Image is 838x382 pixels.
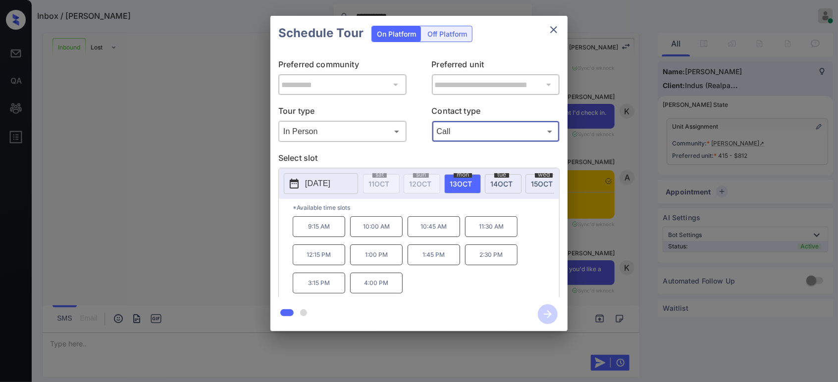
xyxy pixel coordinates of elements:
[422,26,472,42] div: Off Platform
[434,123,558,140] div: Call
[485,174,522,193] div: date-select
[293,199,559,216] p: *Available time slots
[432,58,560,74] p: Preferred unit
[278,105,407,121] p: Tour type
[531,180,553,188] span: 15 OCT
[293,216,345,237] p: 9:15 AM
[454,172,472,178] span: mon
[465,216,518,237] p: 11:30 AM
[444,174,481,193] div: date-select
[450,180,472,188] span: 13 OCT
[350,273,403,293] p: 4:00 PM
[278,152,560,168] p: Select slot
[432,105,560,121] p: Contact type
[284,173,358,194] button: [DATE]
[494,172,509,178] span: tue
[305,178,330,190] p: [DATE]
[281,123,404,140] div: In Person
[532,301,564,327] button: btn-next
[465,244,518,265] p: 2:30 PM
[490,180,513,188] span: 14 OCT
[350,216,403,237] p: 10:00 AM
[408,244,460,265] p: 1:45 PM
[535,172,553,178] span: wed
[278,58,407,74] p: Preferred community
[270,16,371,50] h2: Schedule Tour
[525,174,562,193] div: date-select
[293,273,345,293] p: 3:15 PM
[408,216,460,237] p: 10:45 AM
[350,244,403,265] p: 1:00 PM
[372,26,421,42] div: On Platform
[544,20,564,40] button: close
[293,244,345,265] p: 12:15 PM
